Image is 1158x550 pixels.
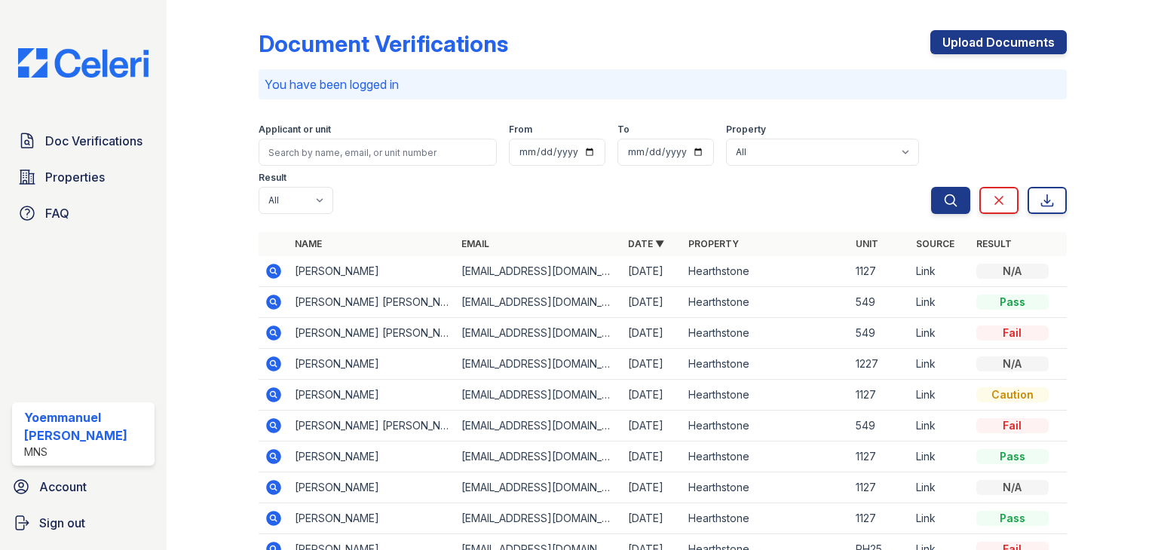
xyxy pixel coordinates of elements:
[6,48,161,78] img: CE_Logo_Blue-a8612792a0a2168367f1c8372b55b34899dd931a85d93a1a3d3e32e68fde9ad4.png
[289,380,455,411] td: [PERSON_NAME]
[682,411,849,442] td: Hearthstone
[289,287,455,318] td: [PERSON_NAME] [PERSON_NAME]
[509,124,532,136] label: From
[850,349,910,380] td: 1227
[976,238,1012,249] a: Result
[682,380,849,411] td: Hearthstone
[289,411,455,442] td: [PERSON_NAME] [PERSON_NAME]
[910,349,970,380] td: Link
[455,287,622,318] td: [EMAIL_ADDRESS][DOMAIN_NAME]
[976,449,1049,464] div: Pass
[622,442,682,472] td: [DATE]
[39,478,87,496] span: Account
[622,349,682,380] td: [DATE]
[622,256,682,287] td: [DATE]
[45,132,142,150] span: Doc Verifications
[622,472,682,503] td: [DATE]
[289,349,455,380] td: [PERSON_NAME]
[622,287,682,318] td: [DATE]
[289,256,455,287] td: [PERSON_NAME]
[455,256,622,287] td: [EMAIL_ADDRESS][DOMAIN_NAME]
[726,124,766,136] label: Property
[455,503,622,534] td: [EMAIL_ADDRESS][DOMAIN_NAME]
[910,411,970,442] td: Link
[12,162,155,192] a: Properties
[622,318,682,349] td: [DATE]
[682,318,849,349] td: Hearthstone
[682,256,849,287] td: Hearthstone
[259,30,508,57] div: Document Verifications
[850,287,910,318] td: 549
[455,472,622,503] td: [EMAIL_ADDRESS][DOMAIN_NAME]
[930,30,1067,54] a: Upload Documents
[976,325,1049,341] div: Fail
[455,380,622,411] td: [EMAIL_ADDRESS][DOMAIN_NAME]
[910,380,970,411] td: Link
[259,172,286,184] label: Result
[856,238,878,249] a: Unit
[455,349,622,380] td: [EMAIL_ADDRESS][DOMAIN_NAME]
[289,503,455,534] td: [PERSON_NAME]
[850,380,910,411] td: 1127
[622,503,682,534] td: [DATE]
[682,442,849,472] td: Hearthstone
[850,411,910,442] td: 549
[259,139,497,166] input: Search by name, email, or unit number
[461,238,489,249] a: Email
[910,256,970,287] td: Link
[455,442,622,472] td: [EMAIL_ADDRESS][DOMAIN_NAME]
[976,480,1049,495] div: N/A
[24,408,149,445] div: Yoemmanuel [PERSON_NAME]
[45,168,105,186] span: Properties
[682,503,849,534] td: Hearthstone
[12,126,155,156] a: Doc Verifications
[39,514,85,532] span: Sign out
[289,318,455,349] td: [PERSON_NAME] [PERSON_NAME]
[976,387,1049,402] div: Caution
[976,418,1049,433] div: Fail
[24,445,149,460] div: MNS
[850,256,910,287] td: 1127
[910,318,970,349] td: Link
[45,204,69,222] span: FAQ
[622,411,682,442] td: [DATE]
[265,75,1061,93] p: You have been logged in
[6,472,161,502] a: Account
[628,238,664,249] a: Date ▼
[617,124,630,136] label: To
[850,472,910,503] td: 1127
[688,238,739,249] a: Property
[976,356,1049,371] div: N/A
[976,264,1049,279] div: N/A
[682,349,849,380] td: Hearthstone
[289,442,455,472] td: [PERSON_NAME]
[850,503,910,534] td: 1127
[910,472,970,503] td: Link
[12,198,155,228] a: FAQ
[850,318,910,349] td: 549
[916,238,954,249] a: Source
[910,442,970,472] td: Link
[682,472,849,503] td: Hearthstone
[622,380,682,411] td: [DATE]
[6,508,161,538] a: Sign out
[682,287,849,318] td: Hearthstone
[289,472,455,503] td: [PERSON_NAME]
[455,411,622,442] td: [EMAIL_ADDRESS][DOMAIN_NAME]
[976,295,1049,310] div: Pass
[976,511,1049,526] div: Pass
[850,442,910,472] td: 1127
[295,238,322,249] a: Name
[910,503,970,534] td: Link
[259,124,331,136] label: Applicant or unit
[455,318,622,349] td: [EMAIL_ADDRESS][DOMAIN_NAME]
[910,287,970,318] td: Link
